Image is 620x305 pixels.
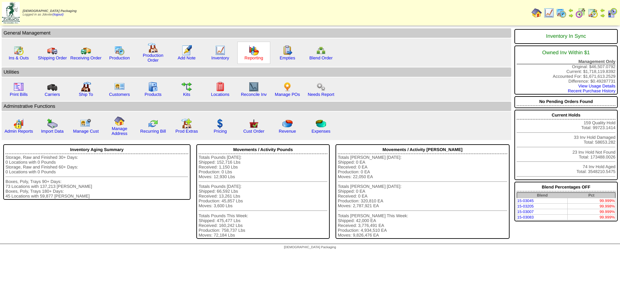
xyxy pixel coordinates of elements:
td: Utilities [2,67,511,77]
img: workflow.gif [181,82,192,92]
img: workflow.png [316,82,326,92]
img: cabinet.gif [148,82,158,92]
a: Recent Purchase History [568,88,615,93]
img: line_graph.gif [544,8,554,18]
div: 159 Quality Hold Total: 99723.1414 33 Inv Hold Damaged Total: 58653.282 23 Inv Hold Not Found Tot... [514,110,618,180]
td: 99.999% [568,215,615,220]
img: graph.gif [249,45,259,56]
a: Reporting [244,56,263,60]
img: home.gif [532,8,542,18]
img: locations.gif [215,82,225,92]
img: calendarcustomer.gif [607,8,617,18]
a: Pricing [214,129,227,134]
a: Import Data [41,129,64,134]
th: Blend [517,193,567,198]
a: 15-03083 [517,215,534,219]
td: General Management [2,28,511,38]
a: Carriers [45,92,60,97]
span: [DEMOGRAPHIC_DATA] Packaging [23,9,77,13]
img: truck3.gif [47,82,57,92]
a: Ins & Outs [9,56,29,60]
a: 15-03205 [517,204,534,208]
a: Admin Reports [5,129,33,134]
div: Owned Inv Within $1 [517,47,615,59]
div: Blend Percentages OFF [517,183,615,191]
a: Products [145,92,162,97]
div: No Pending Orders Found [517,97,615,106]
img: calendarinout.gif [588,8,598,18]
div: Movements / Activity Pounds [199,146,327,154]
a: Needs Report [308,92,334,97]
td: 99.999% [568,198,615,204]
a: Customers [109,92,130,97]
td: 99.999% [568,209,615,215]
img: truck2.gif [81,45,91,56]
a: Reconcile Inv [241,92,267,97]
a: Recurring Bill [140,129,166,134]
div: Totals Pounds [DATE]: Shipped: 152,716 Lbs Received: 1,150 Lbs Production: 0 Lbs Moves: 12,930 Lb... [199,155,327,238]
td: 99.998% [568,204,615,209]
div: Inventory Aging Summary [5,146,188,154]
img: pie_chart.png [282,118,293,129]
img: factory.gif [148,43,158,53]
img: dollar.gif [215,118,225,129]
a: Manage Cust [73,129,98,134]
img: graph2.png [14,118,24,129]
img: po.png [282,82,293,92]
a: Production [109,56,130,60]
img: calendarblend.gif [575,8,586,18]
div: Inventory In Sync [517,30,615,43]
a: (logout) [53,13,64,16]
img: calendarinout.gif [14,45,24,56]
img: import.gif [47,118,57,129]
img: network.png [316,45,326,56]
a: Print Bills [10,92,28,97]
a: 15-03045 [517,198,534,203]
a: Prod Extras [175,129,198,134]
a: Manage Address [112,126,128,136]
a: Expenses [312,129,331,134]
a: Manage POs [275,92,300,97]
a: Empties [280,56,295,60]
img: line_graph.gif [215,45,225,56]
img: line_graph2.gif [249,82,259,92]
img: arrowright.gif [600,13,605,18]
img: invoice2.gif [14,82,24,92]
img: cust_order.png [249,118,259,129]
img: prodextras.gif [181,118,192,129]
div: Totals [PERSON_NAME] [DATE]: Shipped: 0 EA Received: 0 EA Production: 0 EA Moves: 22,050 EA Total... [338,155,507,238]
a: Shipping Order [38,56,67,60]
a: Add Note [178,56,196,60]
img: reconcile.gif [148,118,158,129]
div: Management Only [517,59,615,64]
a: Blend Order [309,56,333,60]
img: calendarprod.gif [114,45,125,56]
img: arrowright.gif [568,13,573,18]
img: arrowleft.gif [600,8,605,13]
img: orders.gif [181,45,192,56]
a: Revenue [279,129,296,134]
img: zoroco-logo-small.webp [2,2,20,24]
img: truck.gif [47,45,57,56]
span: Logged in as Jdexter [23,9,77,16]
img: pie_chart2.png [316,118,326,129]
img: calendarprod.gif [556,8,566,18]
a: Receiving Order [70,56,101,60]
td: Adminstrative Functions [2,102,511,111]
div: Movements / Activity [PERSON_NAME] [338,146,507,154]
div: Storage, Raw and Finished 30+ Days: 0 Locations with 0 Pounds Storage, Raw and Finished 60+ Days:... [5,155,188,198]
a: View Usage Details [578,84,615,88]
a: Production Order [143,53,163,63]
a: 15-03007 [517,209,534,214]
img: workorder.gif [282,45,293,56]
a: Kits [183,92,190,97]
div: Original: $46,507.0792 Current: $1,718,119.8392 Accounted For: $1,671,613.2529 Difference: $0.492... [514,46,618,95]
a: Locations [211,92,229,97]
img: managecust.png [80,118,92,129]
img: customers.gif [114,82,125,92]
a: Inventory [212,56,229,60]
img: factory2.gif [81,82,91,92]
a: Cust Order [243,129,264,134]
img: arrowleft.gif [568,8,573,13]
a: Ship To [79,92,93,97]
